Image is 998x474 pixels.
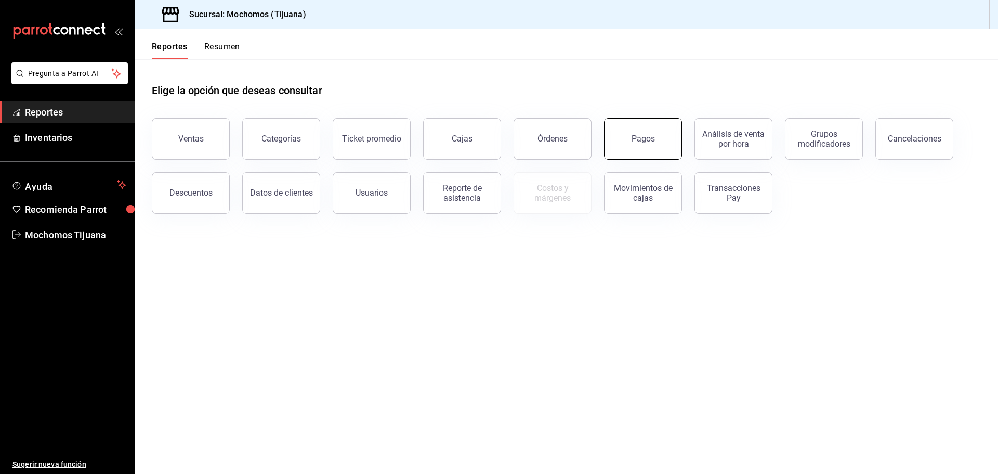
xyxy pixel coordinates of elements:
div: Pagos [632,134,655,144]
button: Categorías [242,118,320,160]
div: Análisis de venta por hora [701,129,766,149]
button: Órdenes [514,118,592,160]
button: Grupos modificadores [785,118,863,160]
span: Mochomos Tijuana [25,228,126,242]
button: Movimientos de cajas [604,172,682,214]
button: Ticket promedio [333,118,411,160]
button: open_drawer_menu [114,27,123,35]
div: Órdenes [537,134,568,144]
span: Inventarios [25,131,126,145]
div: Categorías [261,134,301,144]
div: Grupos modificadores [792,129,856,149]
div: Ticket promedio [342,134,401,144]
button: Resumen [204,42,240,59]
button: Ventas [152,118,230,160]
div: Ventas [178,134,204,144]
a: Pregunta a Parrot AI [7,75,128,86]
button: Cancelaciones [875,118,953,160]
h1: Elige la opción que deseas consultar [152,83,322,98]
button: Datos de clientes [242,172,320,214]
div: Movimientos de cajas [611,183,675,203]
span: Ayuda [25,178,113,191]
button: Contrata inventarios para ver este reporte [514,172,592,214]
div: Usuarios [356,188,388,198]
button: Usuarios [333,172,411,214]
div: Transacciones Pay [701,183,766,203]
button: Reportes [152,42,188,59]
div: Costos y márgenes [520,183,585,203]
button: Reporte de asistencia [423,172,501,214]
button: Pagos [604,118,682,160]
span: Recomienda Parrot [25,202,126,216]
h3: Sucursal: Mochomos (Tijuana) [181,8,306,21]
div: Reporte de asistencia [430,183,494,203]
button: Cajas [423,118,501,160]
div: navigation tabs [152,42,240,59]
div: Descuentos [169,188,213,198]
div: Cancelaciones [888,134,941,144]
span: Pregunta a Parrot AI [28,68,112,79]
button: Análisis de venta por hora [694,118,772,160]
button: Pregunta a Parrot AI [11,62,128,84]
div: Cajas [452,134,472,144]
button: Transacciones Pay [694,172,772,214]
span: Sugerir nueva función [12,459,126,470]
span: Reportes [25,105,126,119]
button: Descuentos [152,172,230,214]
div: Datos de clientes [250,188,313,198]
